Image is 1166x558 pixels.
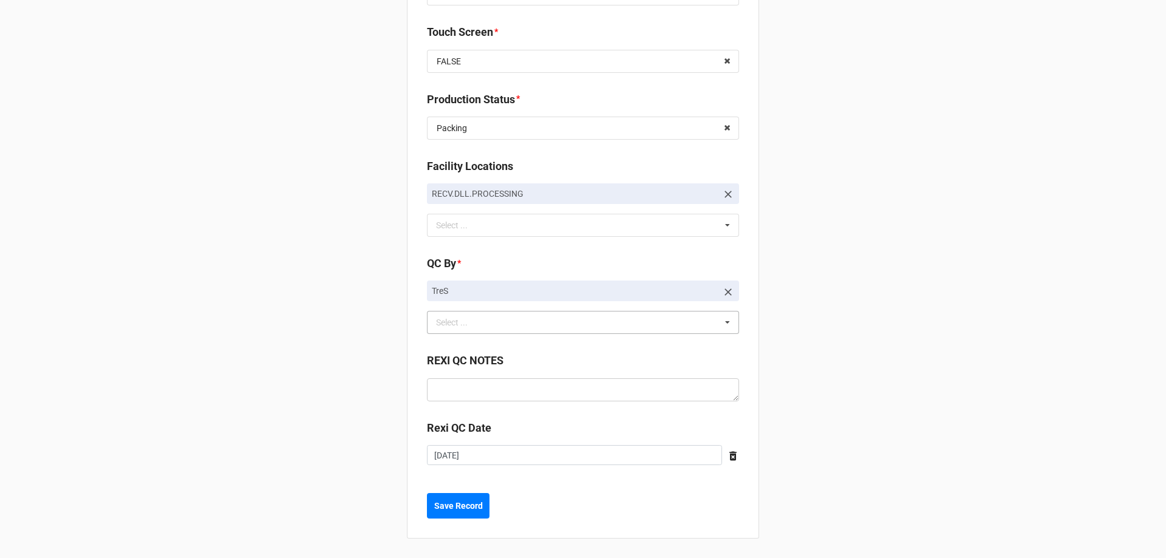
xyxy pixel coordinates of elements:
div: FALSE [437,57,461,66]
label: QC By [427,255,456,272]
input: Date [427,445,722,466]
label: Touch Screen [427,24,493,41]
label: REXI QC NOTES [427,352,503,369]
div: Select ... [433,316,485,330]
label: Rexi QC Date [427,420,491,437]
p: RECV.DLL.PROCESSING [432,188,717,200]
label: Facility Locations [427,158,513,175]
p: TreS [432,285,717,297]
div: Select ... [433,218,485,232]
button: Save Record [427,493,489,519]
label: Production Status [427,91,515,108]
b: Save Record [434,500,483,512]
div: Packing [437,124,467,132]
